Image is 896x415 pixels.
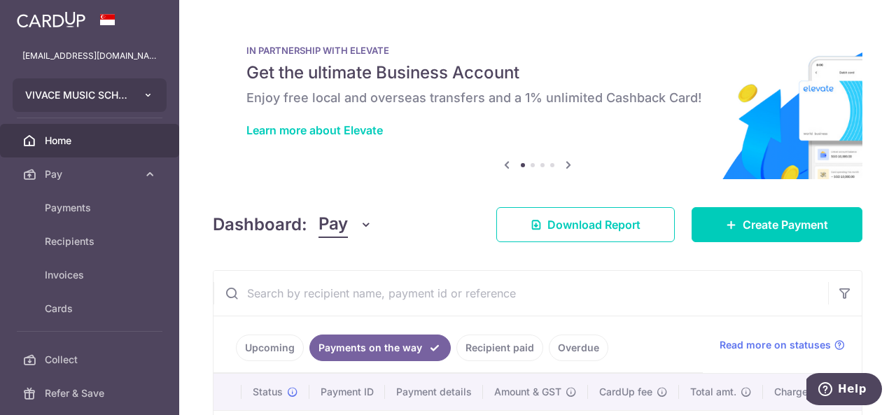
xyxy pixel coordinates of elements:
[720,338,831,352] span: Read more on statuses
[690,385,736,399] span: Total amt.
[599,385,652,399] span: CardUp fee
[45,268,137,282] span: Invoices
[720,338,845,352] a: Read more on statuses
[45,134,137,148] span: Home
[213,22,862,179] img: Renovation banner
[246,90,829,106] h6: Enjoy free local and overseas transfers and a 1% unlimited Cashback Card!
[213,271,828,316] input: Search by recipient name, payment id or reference
[45,167,137,181] span: Pay
[547,216,640,233] span: Download Report
[17,11,85,28] img: CardUp
[246,123,383,137] a: Learn more about Elevate
[456,335,543,361] a: Recipient paid
[309,374,385,410] th: Payment ID
[806,373,882,408] iframe: Opens a widget where you can find more information
[385,374,483,410] th: Payment details
[213,212,307,237] h4: Dashboard:
[236,335,304,361] a: Upcoming
[45,234,137,248] span: Recipients
[774,385,832,399] span: Charge date
[246,62,829,84] h5: Get the ultimate Business Account
[13,78,167,112] button: VIVACE MUSIC SCHOOL PTE. LTD.
[496,207,675,242] a: Download Report
[318,211,348,238] span: Pay
[549,335,608,361] a: Overdue
[25,88,129,102] span: VIVACE MUSIC SCHOOL PTE. LTD.
[45,201,137,215] span: Payments
[45,353,137,367] span: Collect
[45,386,137,400] span: Refer & Save
[309,335,451,361] a: Payments on the way
[318,211,372,238] button: Pay
[743,216,828,233] span: Create Payment
[45,302,137,316] span: Cards
[253,385,283,399] span: Status
[494,385,561,399] span: Amount & GST
[692,207,862,242] a: Create Payment
[246,45,829,56] p: IN PARTNERSHIP WITH ELEVATE
[22,49,157,63] p: [EMAIL_ADDRESS][DOMAIN_NAME]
